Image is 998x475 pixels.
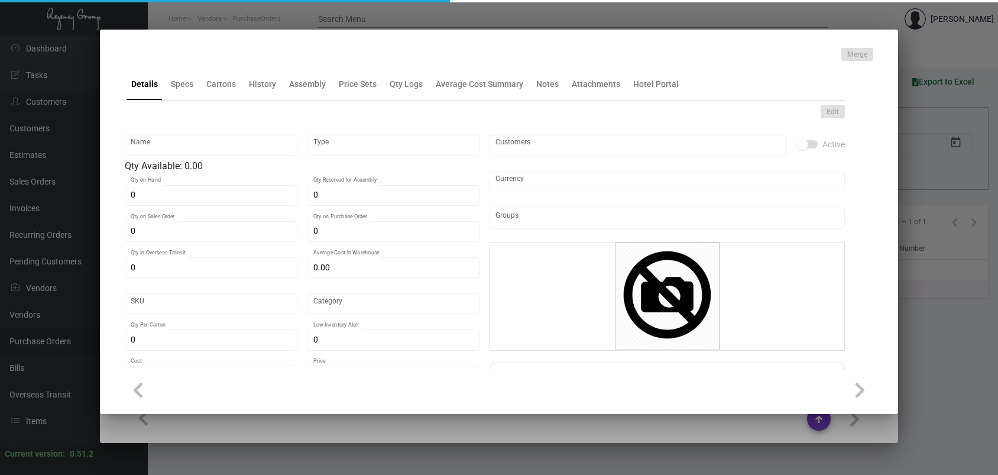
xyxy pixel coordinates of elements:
div: Qty Available: 0.00 [125,159,480,173]
button: Edit [821,105,845,118]
span: Merge [847,50,867,60]
span: Edit [827,107,839,117]
div: Assembly [289,78,326,91]
button: Merge [841,48,873,61]
div: Details [131,78,158,91]
input: Add new.. [495,141,780,150]
div: Current version: [5,448,65,460]
div: Price Sets [339,78,377,91]
div: Hotel Portal [633,78,679,91]
input: Add new.. [495,214,838,223]
div: 0.51.2 [70,448,93,460]
div: Attachments [572,78,620,91]
div: Cartons [206,78,236,91]
span: Active [822,137,845,151]
div: Specs [171,78,193,91]
div: Notes [536,78,559,91]
div: Qty Logs [390,78,423,91]
div: Average Cost Summary [436,78,523,91]
div: History [249,78,276,91]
